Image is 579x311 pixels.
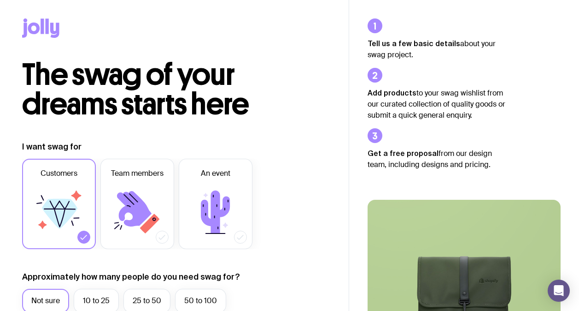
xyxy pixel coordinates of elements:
strong: Get a free proposal [368,149,439,157]
p: about your swag project. [368,38,506,60]
span: The swag of your dreams starts here [22,56,249,122]
span: Customers [41,168,77,179]
div: Open Intercom Messenger [548,280,570,302]
p: to your swag wishlist from our curated collection of quality goods or submit a quick general enqu... [368,87,506,121]
label: Approximately how many people do you need swag for? [22,271,240,282]
span: An event [201,168,230,179]
p: from our design team, including designs and pricing. [368,148,506,170]
strong: Add products [368,89,416,97]
strong: Tell us a few basic details [368,39,460,48]
label: I want swag for [22,141,82,152]
span: Team members [111,168,164,179]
